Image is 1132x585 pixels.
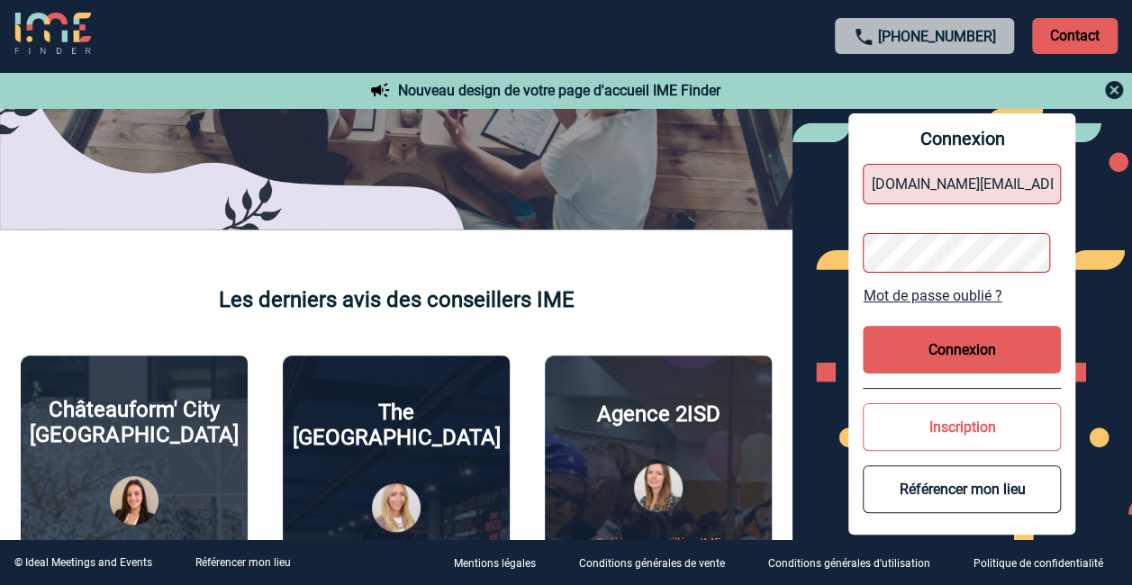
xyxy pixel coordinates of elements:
[959,554,1132,571] a: Politique de confidentialité
[579,558,725,571] p: Conditions générales de vente
[863,465,1061,513] button: Référencer mon lieu
[595,535,720,550] p: Solène, conseillère IME
[853,26,874,48] img: call-24-px.png
[863,164,1061,204] input: Identifiant ou mot de passe incorrect
[768,558,930,571] p: Conditions générales d'utilisation
[454,558,536,571] p: Mentions légales
[14,556,152,569] div: © Ideal Meetings and Events
[1032,18,1118,54] p: Contact
[863,287,1061,304] a: Mot de passe oublié ?
[195,556,291,569] a: Référencer mon lieu
[863,403,1061,451] button: Inscription
[41,539,226,553] p: [PERSON_NAME], conseillère IME
[596,401,720,427] p: Agence 2ISD
[565,554,754,571] a: Conditions générales de vente
[863,128,1061,149] span: Connexion
[754,554,959,571] a: Conditions générales d'utilisation
[878,28,996,45] a: [PHONE_NUMBER]
[974,558,1103,571] p: Politique de confidentialité
[863,326,1061,373] button: Connexion
[439,554,565,571] a: Mentions légales
[30,397,238,447] p: Châteauform' City [GEOGRAPHIC_DATA]
[292,400,500,450] p: The [GEOGRAPHIC_DATA]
